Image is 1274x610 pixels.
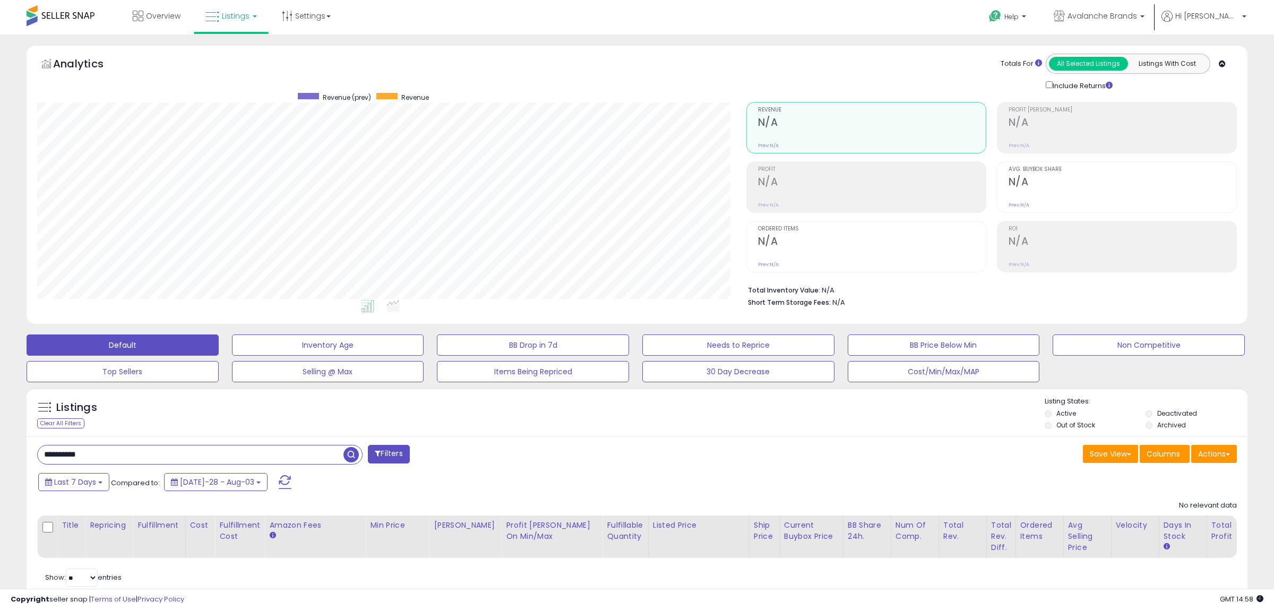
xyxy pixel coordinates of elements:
h2: N/A [1009,235,1236,250]
small: Prev: N/A [1009,202,1029,208]
div: Cost [190,520,211,531]
label: Active [1056,409,1076,418]
div: Totals For [1001,59,1042,69]
a: Terms of Use [91,594,136,604]
a: Hi [PERSON_NAME] [1161,11,1246,35]
div: Ship Price [754,520,775,542]
button: Items Being Repriced [437,361,629,382]
h2: N/A [758,116,986,131]
span: Profit [PERSON_NAME] [1009,107,1236,113]
span: Listings [222,11,249,21]
div: Amazon Fees [269,520,361,531]
h2: N/A [1009,116,1236,131]
h2: N/A [1009,176,1236,190]
button: Actions [1191,445,1237,463]
p: Listing States: [1045,397,1248,407]
button: Default [27,334,219,356]
b: Short Term Storage Fees: [748,298,831,307]
span: Show: entries [45,572,122,582]
span: [DATE]-28 - Aug-03 [180,477,254,487]
button: Inventory Age [232,334,424,356]
div: Listed Price [653,520,745,531]
span: Profit [758,167,986,173]
div: Profit [PERSON_NAME] on Min/Max [506,520,598,542]
button: 30 Day Decrease [642,361,834,382]
button: Filters [368,445,409,463]
i: Get Help [988,10,1002,23]
div: Fulfillment [137,520,180,531]
a: Privacy Policy [137,594,184,604]
button: Columns [1140,445,1190,463]
span: Revenue [758,107,986,113]
span: Compared to: [111,478,160,488]
div: Ordered Items [1020,520,1059,542]
span: Overview [146,11,180,21]
button: Cost/Min/Max/MAP [848,361,1040,382]
div: Avg Selling Price [1068,520,1107,553]
div: Total Rev. [943,520,982,542]
button: Needs to Reprice [642,334,834,356]
span: 2025-08-11 14:58 GMT [1220,594,1263,604]
small: Prev: N/A [1009,142,1029,149]
span: Avg. Buybox Share [1009,167,1236,173]
div: Velocity [1116,520,1155,531]
div: Current Buybox Price [784,520,839,542]
div: Clear All Filters [37,418,84,428]
div: Num of Comp. [896,520,934,542]
div: Total Rev. Diff. [991,520,1011,553]
small: Prev: N/A [758,142,779,149]
a: Help [980,2,1037,35]
label: Deactivated [1157,409,1197,418]
div: Repricing [90,520,128,531]
small: Days In Stock. [1164,542,1170,552]
button: Non Competitive [1053,334,1245,356]
div: Fulfillment Cost [219,520,260,542]
button: Listings With Cost [1127,57,1207,71]
div: Include Returns [1038,79,1125,91]
button: BB Drop in 7d [437,334,629,356]
div: Min Price [370,520,425,531]
span: ROI [1009,226,1236,232]
li: N/A [748,283,1229,296]
label: Out of Stock [1056,420,1095,429]
button: Selling @ Max [232,361,424,382]
th: The percentage added to the cost of goods (COGS) that forms the calculator for Min & Max prices. [502,516,602,558]
small: Amazon Fees. [269,531,276,540]
button: Last 7 Days [38,473,109,491]
div: Fulfillable Quantity [607,520,643,542]
label: Archived [1157,420,1186,429]
h2: N/A [758,176,986,190]
div: BB Share 24h. [848,520,886,542]
small: Prev: N/A [758,202,779,208]
span: Avalanche Brands [1068,11,1137,21]
button: BB Price Below Min [848,334,1040,356]
small: Prev: N/A [1009,261,1029,268]
b: Total Inventory Value: [748,286,820,295]
span: Revenue [401,93,429,102]
div: seller snap | | [11,595,184,605]
button: All Selected Listings [1049,57,1128,71]
span: N/A [832,297,845,307]
div: No relevant data [1179,501,1237,511]
div: [PERSON_NAME] [434,520,497,531]
h2: N/A [758,235,986,250]
div: Days In Stock [1164,520,1202,542]
button: Top Sellers [27,361,219,382]
div: Title [62,520,81,531]
span: Help [1004,12,1019,21]
h5: Analytics [53,56,124,74]
button: [DATE]-28 - Aug-03 [164,473,268,491]
span: Last 7 Days [54,477,96,487]
small: Prev: N/A [758,261,779,268]
span: Revenue (prev) [323,93,371,102]
h5: Listings [56,400,97,415]
span: Ordered Items [758,226,986,232]
span: Columns [1147,449,1180,459]
span: Hi [PERSON_NAME] [1175,11,1239,21]
div: Total Profit [1211,520,1250,542]
strong: Copyright [11,594,49,604]
button: Save View [1083,445,1138,463]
